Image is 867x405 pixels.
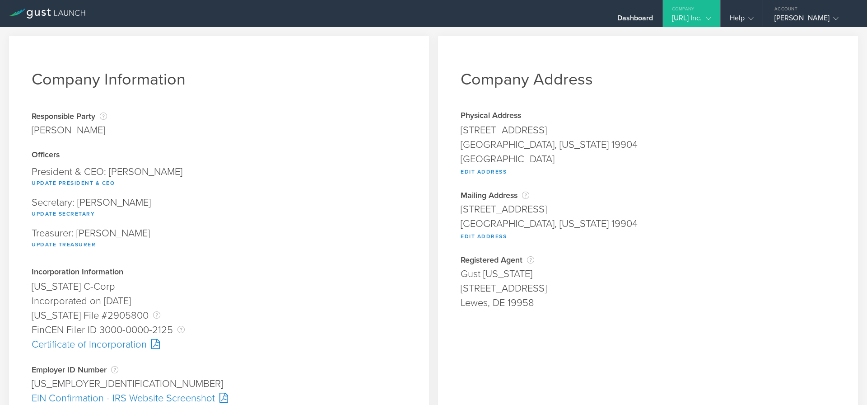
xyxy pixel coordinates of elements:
div: [US_STATE] File #2905800 [32,308,406,323]
div: [US_EMPLOYER_IDENTIFICATION_NUMBER] [32,377,406,391]
div: Mailing Address [461,191,835,200]
div: Incorporation Information [32,268,406,277]
div: Officers [32,151,406,160]
button: Update Secretary [32,208,95,219]
div: Physical Address [461,112,835,121]
div: Lewes, DE 19958 [461,296,835,310]
div: Help [730,14,754,27]
div: FinCEN Filer ID 3000-0000-2125 [32,323,406,337]
div: [GEOGRAPHIC_DATA], [US_STATE] 19904 [461,217,835,231]
div: [GEOGRAPHIC_DATA], [US_STATE] 19904 [461,137,835,152]
div: [STREET_ADDRESS] [461,281,835,296]
div: Registered Agent [461,255,835,264]
div: [US_STATE] C-Corp [32,279,406,294]
button: Edit Address [461,166,507,177]
div: [PERSON_NAME] [32,123,107,137]
div: Incorporated on [DATE] [32,294,406,308]
div: Responsible Party [32,112,107,121]
div: Secretary: [PERSON_NAME] [32,193,406,224]
h1: Company Address [461,70,835,89]
div: [URL] Inc. [672,14,711,27]
div: President & CEO: [PERSON_NAME] [32,162,406,193]
button: Update President & CEO [32,178,115,188]
div: Gust [US_STATE] [461,267,835,281]
div: [STREET_ADDRESS] [461,202,835,217]
div: [STREET_ADDRESS] [461,123,835,137]
div: [PERSON_NAME] [774,14,851,27]
div: Dashboard [617,14,653,27]
div: [GEOGRAPHIC_DATA] [461,152,835,166]
div: Employer ID Number [32,365,406,374]
div: Certificate of Incorporation [32,337,406,352]
button: Edit Address [461,231,507,242]
button: Update Treasurer [32,239,96,250]
h1: Company Information [32,70,406,89]
div: Treasurer: [PERSON_NAME] [32,224,406,254]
